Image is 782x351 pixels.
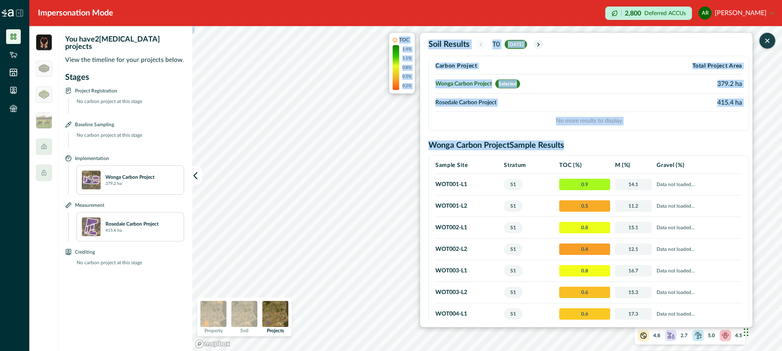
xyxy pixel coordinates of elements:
[435,303,501,325] td: WOT004 - L1
[75,248,95,256] p: Crediting
[657,267,740,275] p: Data not loaded...
[204,328,223,333] p: Property
[629,75,742,94] td: 379.2 ha
[504,265,523,276] span: S1
[615,244,652,255] span: 12.1
[402,65,411,71] p: 0.8%
[699,3,774,23] button: alan rissmann[PERSON_NAME]
[72,259,184,275] p: No carbon project at this stage
[75,154,109,162] p: Implementation
[657,202,740,210] p: Data not loaded...
[435,94,629,112] td: Rosedale Carbon Project
[267,328,284,333] p: Projects
[615,222,652,233] span: 15.1
[657,310,740,318] p: Data not loaded...
[505,40,527,49] span: [DATE]
[105,181,122,187] p: 379.2 ha
[653,332,660,339] p: 4.8
[231,301,257,327] img: soil preview
[262,301,288,327] img: projects preview
[559,244,610,255] span: 0.4
[75,121,114,128] p: Baseline Sampling
[495,79,520,88] span: Selected
[2,9,14,17] img: Logo
[240,328,248,333] p: Soil
[657,288,740,296] p: Data not loaded...
[735,332,742,339] p: 4.5
[504,222,523,233] span: S1
[399,36,409,44] p: TOC
[629,94,742,112] td: 415.4 ha
[741,312,782,351] iframe: Chat Widget
[613,157,655,174] th: M (%)
[681,332,688,339] p: 2.7
[65,71,184,83] p: Stages
[82,171,101,189] img: 1wdXu4AAAAGSURBVAMAmoIwc5BkszUAAAAASUVORK5CYII=
[435,112,742,125] p: No more results to display
[504,200,523,212] span: S1
[72,98,184,114] p: No carbon project at this stage
[501,157,557,174] th: Stratum
[559,179,610,190] span: 0.9
[559,287,610,298] span: 0.6
[428,39,470,49] h2: Soil Results
[435,157,501,174] th: Sample Site
[657,224,740,232] p: Data not loaded...
[75,201,104,209] p: Measurement
[615,287,652,298] span: 15.3
[65,55,187,65] p: View the timeline for your projects below.
[402,55,411,61] p: 1.1%
[504,308,523,320] span: S1
[559,265,610,276] span: 0.8
[402,74,411,80] p: 0.5%
[435,58,629,75] th: Carbon Project
[38,7,113,19] div: Impersonation Mode
[644,10,686,16] p: Deferred ACCUs
[654,157,742,174] th: Gravel (%)
[402,83,411,89] p: 0.2%
[72,132,184,148] p: No carbon project at this stage
[615,179,652,190] span: 14.1
[435,174,501,195] td: WOT001 - L1
[559,200,610,212] span: 0.5
[435,282,501,303] td: WOT003 - L2
[82,217,101,236] img: AMAAAABklEQVQDAFN0mgnOUNGaAAAAAElFTkSuQmCC
[105,173,154,181] p: Wonga Carbon Project
[428,140,749,150] h2: Wonga Carbon Project Sample Results
[615,308,652,320] span: 17.3
[708,332,715,339] p: 5.0
[65,36,187,50] p: You have 2 [MEDICAL_DATA] projects
[744,320,749,344] div: Drag
[36,112,52,129] img: insight_readygraze-175b0a17.jpg
[192,26,782,351] canvas: Map
[200,301,226,327] img: property preview
[615,265,652,276] span: 16.7
[629,58,742,75] th: Total Project Area
[504,287,523,298] span: S1
[504,244,523,255] span: S1
[657,180,740,189] p: Data not loaded...
[435,260,501,282] td: WOT003 - L1
[75,87,117,94] p: Project Registration
[435,217,501,239] td: WOT002 - L1
[195,339,231,349] a: Mapbox logo
[402,46,411,53] p: 1.4%
[435,239,501,260] td: WOT002 - L2
[615,200,652,212] span: 11.2
[105,228,122,234] p: 415.4 ha
[39,90,49,99] img: greenham_never_ever-a684a177.png
[657,245,740,253] p: Data not loaded...
[504,179,523,190] span: S1
[39,64,49,72] img: greenham_logo-5a2340bd.png
[559,308,610,320] span: 0.6
[625,10,641,17] p: 2,800
[492,39,500,49] p: T0
[435,195,501,217] td: WOT001 - L2
[36,34,52,50] img: insight_carbon-b2bd3813.png
[559,222,610,233] span: 0.8
[435,75,629,94] td: Wonga Carbon Project
[105,220,158,228] p: Rosedale Carbon Project
[557,157,612,174] th: TOC (%)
